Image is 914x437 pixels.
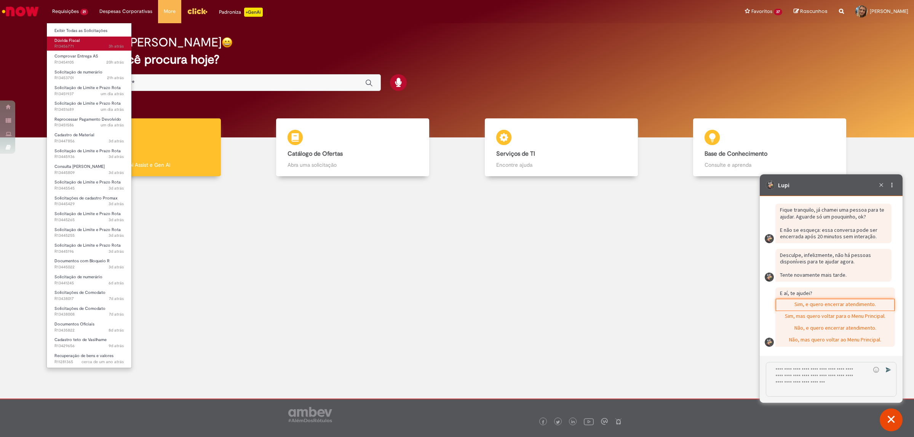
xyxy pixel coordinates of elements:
time: 25/08/2025 16:07:29 [109,217,124,223]
a: Aberto R13445429 : Solicitações de cadastro Promax [47,194,131,208]
img: logo_footer_facebook.png [541,420,545,424]
time: 21/08/2025 18:39:05 [109,296,124,301]
span: Reprocessar Pagamento Devolvido [54,116,121,122]
span: R13438017 [54,296,124,302]
span: 3d atrás [109,264,124,270]
a: Aberto R13445809 : Consulta Serasa [47,163,131,177]
span: 3d atrás [109,138,124,144]
a: Aberto R13435822 : Documentos Oficiais [47,320,131,334]
time: 21/08/2025 11:45:09 [109,327,124,333]
img: logo_footer_ambev_rotulo_gray.png [288,407,332,422]
button: Fechar conversa de suporte [880,408,903,431]
a: Aberto R13441245 : Solicitação de numerário [47,273,131,287]
time: 25/08/2025 16:06:06 [109,233,124,238]
b: Serviços de TI [496,150,535,158]
a: Catálogo de Ofertas Abra uma solicitação [249,118,457,177]
span: Solicitação de Limite e Prazo Rota [54,100,121,106]
img: logo_footer_twitter.png [556,420,560,424]
span: Solicitação de Limite e Prazo Rota [54,179,121,185]
span: [PERSON_NAME] [870,8,908,14]
span: Favoritos [751,8,772,15]
span: R13441245 [54,280,124,286]
a: Aberto R13451937 : Solicitação de Limite e Prazo Rota [47,84,131,98]
span: R13451937 [54,91,124,97]
time: 26/08/2025 11:35:04 [109,138,124,144]
span: um dia atrás [101,107,124,112]
a: Aberto R13454105 : Comprovar Entrega AS [47,52,131,66]
span: Solicitação de Limite e Prazo Rota [54,227,121,233]
span: Requisições [52,8,79,15]
a: Aberto R13445022 : Documentos com Bloqueio R [47,257,131,271]
ul: Requisições [46,23,132,368]
span: R11281365 [54,359,124,365]
span: Recuperação de bens e valores [54,353,113,359]
p: Encontre ajuda [496,161,626,169]
span: R13454105 [54,59,124,65]
a: Aberto R13438008 : Solicitações de Comodato [47,305,131,319]
span: 9d atrás [109,343,124,349]
span: R13447856 [54,138,124,144]
time: 27/08/2025 11:34:47 [101,91,124,97]
a: Aberto R13438017 : Solicitações de Comodato [47,289,131,303]
span: Cadastro teto de Vasilhame [54,337,107,343]
time: 19/08/2025 16:27:45 [109,343,124,349]
span: R13445255 [54,233,124,239]
span: R13445545 [54,185,124,191]
time: 27/08/2025 10:42:48 [101,122,124,128]
a: Aberto R11281365 : Recuperação de bens e valores [47,352,131,366]
time: 25/08/2025 16:45:02 [109,185,124,191]
span: Solicitação de numerário [54,69,102,75]
h2: Bom dia, [PERSON_NAME] [76,36,222,49]
span: um dia atrás [101,91,124,97]
span: R13445265 [54,217,124,223]
span: Documentos com Bloqueio R [54,258,110,264]
span: Documentos Oficiais [54,321,94,327]
time: 27/08/2025 16:48:54 [107,75,124,81]
span: 3d atrás [109,185,124,191]
span: R13451586 [54,122,124,128]
time: 22/08/2025 18:18:00 [109,280,124,286]
span: 3h atrás [109,43,124,49]
time: 22/03/2024 08:28:53 [81,359,124,365]
a: Exibir Todas as Solicitações [47,27,131,35]
iframe: Suporte do Bate-Papo [760,174,903,403]
span: 3d atrás [109,170,124,175]
span: Dúvida Fiscal [54,38,80,43]
time: 25/08/2025 17:46:40 [109,154,124,159]
time: 21/08/2025 18:35:49 [109,311,124,317]
span: 3d atrás [109,217,124,223]
time: 25/08/2025 17:24:19 [109,170,124,175]
div: Padroniza [219,8,263,17]
span: Cadastro de Material [54,132,94,138]
a: Aberto R13445936 : Solicitação de Limite e Prazo Rota [47,147,131,161]
a: Aberto R13456771 : Dúvida Fiscal [47,37,131,51]
img: logo_footer_naosei.png [615,418,622,425]
a: Tirar dúvidas Tirar dúvidas com Lupi Assist e Gen Ai [40,118,249,177]
span: Solicitação de Limite e Prazo Rota [54,211,121,217]
span: 8d atrás [109,327,124,333]
h2: O que você procura hoje? [76,53,838,66]
img: logo_footer_workplace.png [601,418,608,425]
img: logo_footer_linkedin.png [571,420,575,424]
span: cerca de um ano atrás [81,359,124,365]
span: 3d atrás [109,154,124,159]
p: Consulte e aprenda [705,161,835,169]
span: R13445936 [54,154,124,160]
a: Base de Conhecimento Consulte e aprenda [666,118,874,177]
time: 25/08/2025 15:34:50 [109,264,124,270]
span: 21h atrás [107,75,124,81]
span: Despesas Corporativas [99,8,152,15]
time: 25/08/2025 15:57:50 [109,249,124,254]
span: R13429656 [54,343,124,349]
span: 6d atrás [109,280,124,286]
span: R13445809 [54,170,124,176]
time: 25/08/2025 16:28:09 [109,201,124,207]
img: logo_footer_youtube.png [584,416,594,426]
span: Consulta [PERSON_NAME] [54,164,105,169]
span: Comprovar Entrega AS [54,53,98,59]
span: R13445022 [54,264,124,270]
a: Aberto R13447856 : Cadastro de Material [47,131,131,145]
time: 28/08/2025 10:41:45 [109,43,124,49]
span: R13445196 [54,249,124,255]
span: 7d atrás [109,311,124,317]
